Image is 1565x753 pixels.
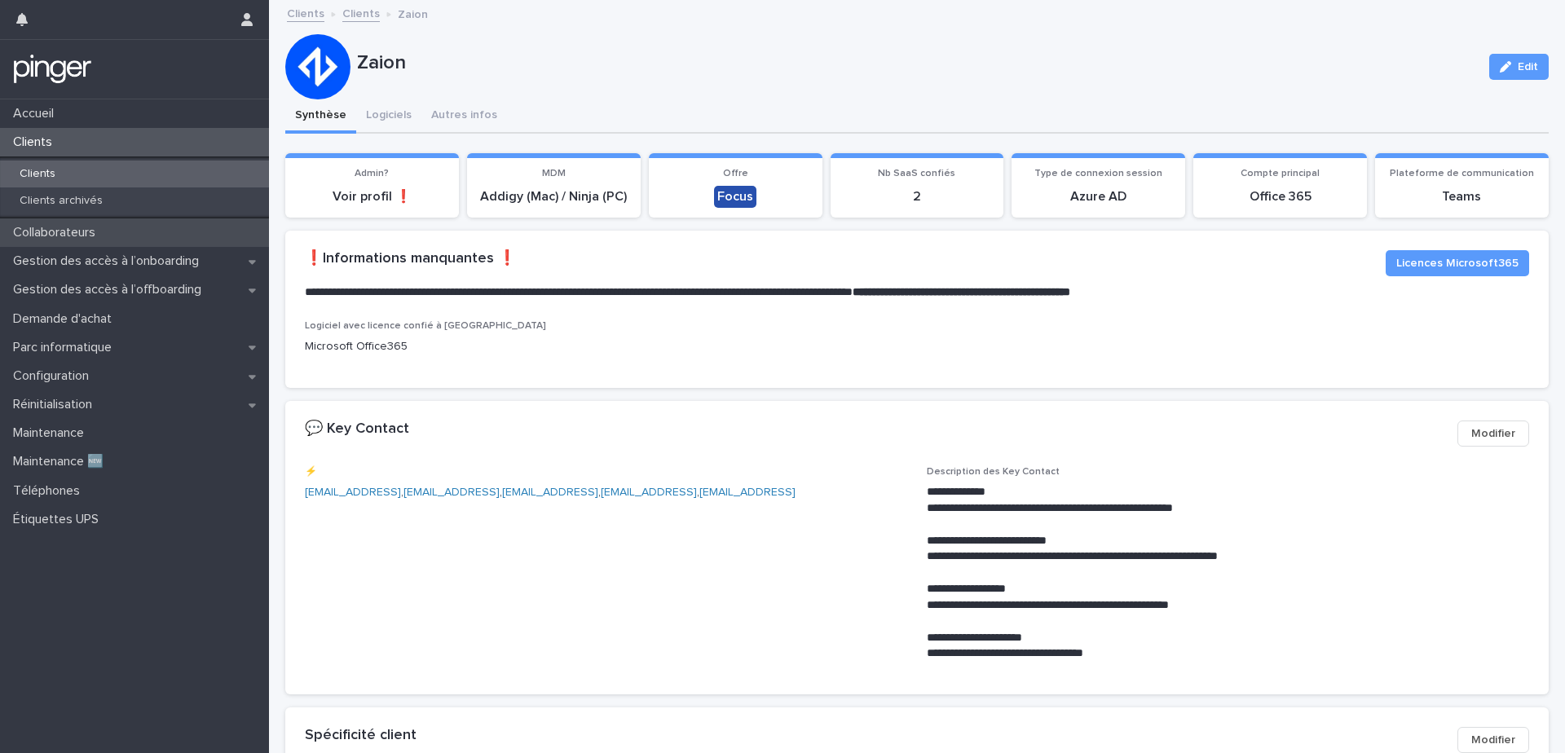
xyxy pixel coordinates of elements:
p: Microsoft Office365 [305,338,700,355]
p: Demande d'achat [7,311,125,327]
button: Logiciels [356,99,421,134]
span: Modifier [1471,425,1515,442]
button: Licences Microsoft365 [1386,250,1529,276]
a: [EMAIL_ADDRESS] [403,487,500,498]
span: Logiciel avec licence confié à [GEOGRAPHIC_DATA] [305,321,546,331]
p: Zaion [398,4,428,22]
span: Nb SaaS confiés [878,169,955,178]
span: Compte principal [1241,169,1320,178]
a: [EMAIL_ADDRESS] [502,487,598,498]
a: [EMAIL_ADDRESS] [305,487,401,498]
p: Clients archivés [7,194,116,208]
button: Synthèse [285,99,356,134]
p: Clients [7,134,65,150]
p: Voir profil ❗ [295,189,449,205]
span: Modifier [1471,732,1515,748]
p: Maintenance 🆕 [7,454,117,469]
div: Focus [714,186,756,208]
p: Collaborateurs [7,225,108,240]
p: Maintenance [7,425,97,441]
span: Type de connexion session [1034,169,1162,178]
p: Parc informatique [7,340,125,355]
p: Zaion [357,51,1476,75]
button: Autres infos [421,99,507,134]
p: Office 365 [1203,189,1357,205]
span: MDM [542,169,566,178]
p: Accueil [7,106,67,121]
img: mTgBEunGTSyRkCgitkcU [13,53,92,86]
p: Configuration [7,368,102,384]
span: Plateforme de communication [1390,169,1534,178]
a: Clients [287,3,324,22]
h2: ❗️Informations manquantes ❗️ [305,250,516,268]
span: ⚡️ [305,467,317,477]
p: Téléphones [7,483,93,499]
p: 2 [840,189,994,205]
a: Clients [342,3,380,22]
button: Modifier [1457,727,1529,753]
span: Admin? [355,169,389,178]
p: Clients [7,167,68,181]
p: Étiquettes UPS [7,512,112,527]
p: Teams [1385,189,1539,205]
a: [EMAIL_ADDRESS] [601,487,697,498]
h2: 💬 Key Contact [305,421,409,438]
button: Modifier [1457,421,1529,447]
p: , , , , [305,484,907,501]
span: Licences Microsoft365 [1396,255,1519,271]
h2: Spécificité client [305,727,417,745]
a: [EMAIL_ADDRESS] [699,487,796,498]
p: Gestion des accès à l’onboarding [7,253,212,269]
p: Addigy (Mac) / Ninja (PC) [477,189,631,205]
span: Edit [1518,61,1538,73]
button: Edit [1489,54,1549,80]
p: Gestion des accès à l’offboarding [7,282,214,297]
p: Azure AD [1021,189,1175,205]
span: Offre [723,169,748,178]
span: Description des Key Contact [927,467,1060,477]
p: Réinitialisation [7,397,105,412]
